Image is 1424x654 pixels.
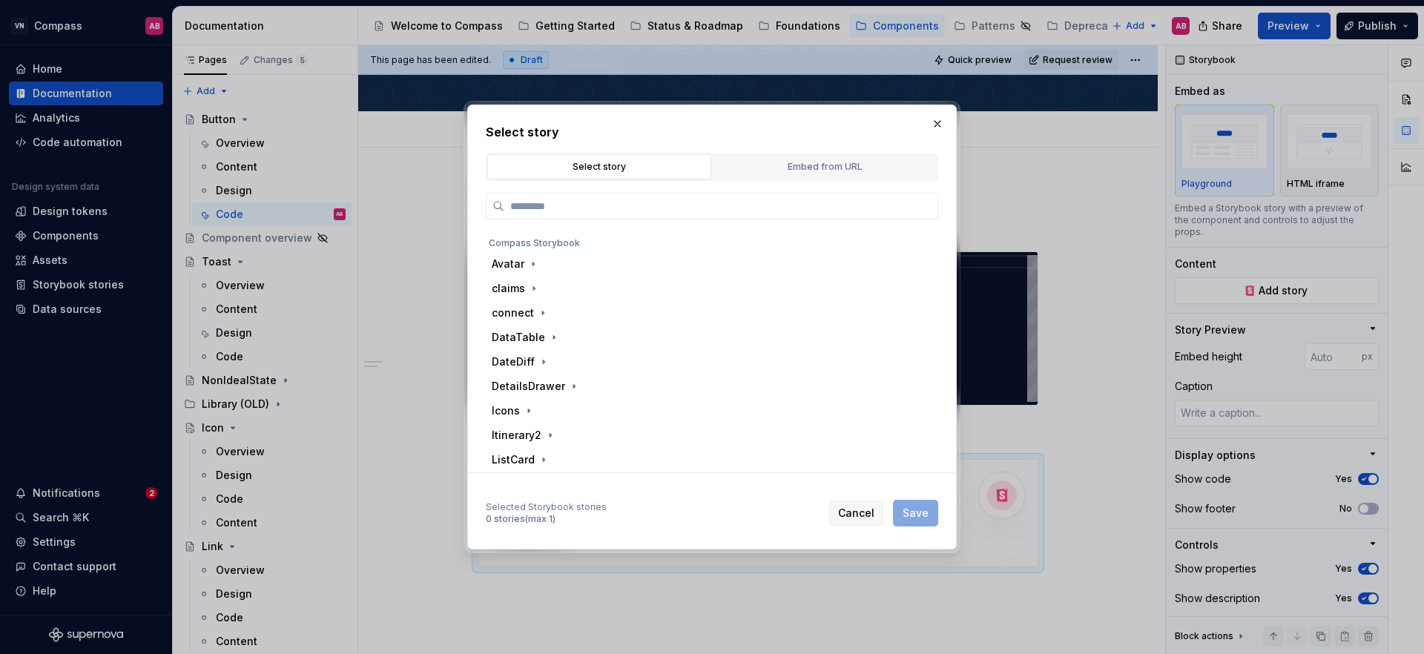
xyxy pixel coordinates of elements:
div: Select story [492,159,706,174]
div: DetailsDrawer [492,379,565,394]
div: Itinerary2 [492,428,541,443]
div: Selected Storybook stories [486,501,607,513]
div: DataTable [492,330,545,345]
h2: Select story [486,123,938,141]
div: Avatar [492,257,524,271]
div: 0 stories (max 1) [486,513,607,525]
span: Cancel [838,506,874,521]
div: Embed from URL [718,159,932,174]
div: claims [492,281,525,296]
div: DateDiff [492,354,535,369]
div: connect [492,305,534,320]
div: ListCard [492,452,535,467]
div: Compass Storybook [486,228,920,252]
button: Cancel [828,500,884,526]
div: Icons [492,403,520,418]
